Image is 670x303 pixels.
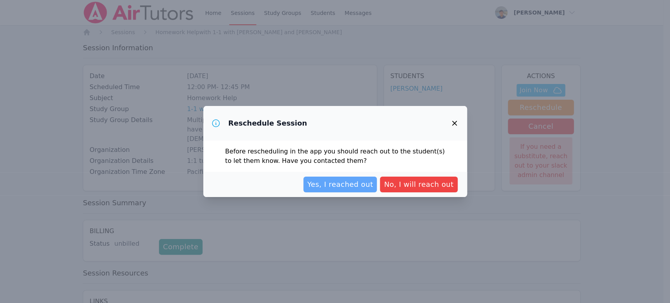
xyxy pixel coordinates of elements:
span: No, I will reach out [384,179,453,190]
p: Before rescheduling in the app you should reach out to the student(s) to let them know. Have you ... [225,147,445,166]
button: Yes, I reached out [303,177,377,192]
span: Yes, I reached out [307,179,373,190]
h3: Reschedule Session [228,119,307,128]
button: No, I will reach out [380,177,457,192]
